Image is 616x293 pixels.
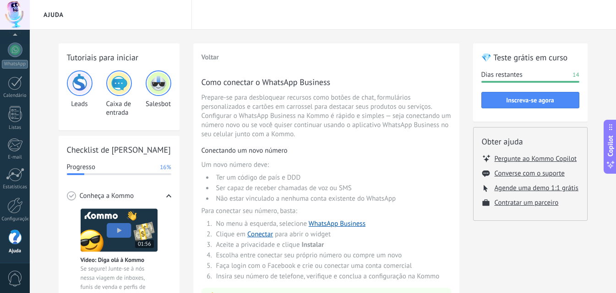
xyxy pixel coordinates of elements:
span: 14 [572,70,579,80]
span: Prepare-se para desbloquear recursos como botões de chat, formulários personalizados e cartões em... [202,93,451,139]
button: Voltar [202,53,219,62]
h2: Tutoriais para iniciar [67,52,171,63]
li: Escolha entre conectar seu próprio número ou compre um novo [213,251,451,260]
div: Estatísticas [2,184,28,190]
li: No menu à esquerda, selecione [213,219,451,228]
li: Insira seu número de telefone, verifique e conclua a configuração na Kommo [213,272,451,281]
a: Conectar [247,230,273,239]
h3: Como conectar o WhatsApp Business [202,76,451,88]
h2: 💎 Teste grátis em curso [481,52,579,63]
button: Agende uma demo 1:1 grátis [495,184,578,192]
li: Faça login com o Facebook e crie ou conectar uma conta comercial [213,261,451,270]
li: Clique em para abrir o widget [213,230,451,239]
span: Conheça a Kommo [80,192,134,201]
img: Meet video [81,208,158,252]
span: Progresso [67,163,95,172]
h3: Conectando um novo número [202,146,451,155]
span: Um novo número deve: [202,160,451,170]
div: Caixa de entrada [106,70,132,117]
li: Não estar vinculado a nenhuma conta existente do WhatsApp [213,194,451,203]
span: Inscreva-se agora [506,97,554,103]
a: WhatsApp Business [309,219,365,228]
h2: Checklist de [PERSON_NAME] [67,144,171,155]
span: 16% [160,163,171,172]
div: Ajuda [2,248,28,254]
button: Contratar um parceiro [495,198,559,207]
li: Ser capaz de receber chamadas de voz ou SMS [213,184,451,192]
li: Ter um código de país e DDD [213,173,451,182]
h2: Obter ajuda [482,136,579,147]
div: Calendário [2,93,28,99]
span: Copilot [606,135,615,156]
li: Aceite a privacidade e clique [213,240,451,249]
div: Listas [2,125,28,131]
div: Configurações [2,216,28,222]
span: Dias restantes [481,70,523,80]
span: Vídeo: Diga olá à Kommo [81,256,144,264]
button: Inscreva-se agora [481,92,579,108]
div: Leads [67,70,93,117]
div: WhatsApp [2,60,28,69]
span: Instalar [302,240,324,249]
div: E-mail [2,154,28,160]
button: Pergunte ao Kommo Copilot [495,154,577,163]
div: Salesbot [146,70,171,117]
button: Converse com o suporte [495,169,565,178]
span: Para conectar seu número, basta: [202,207,451,216]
